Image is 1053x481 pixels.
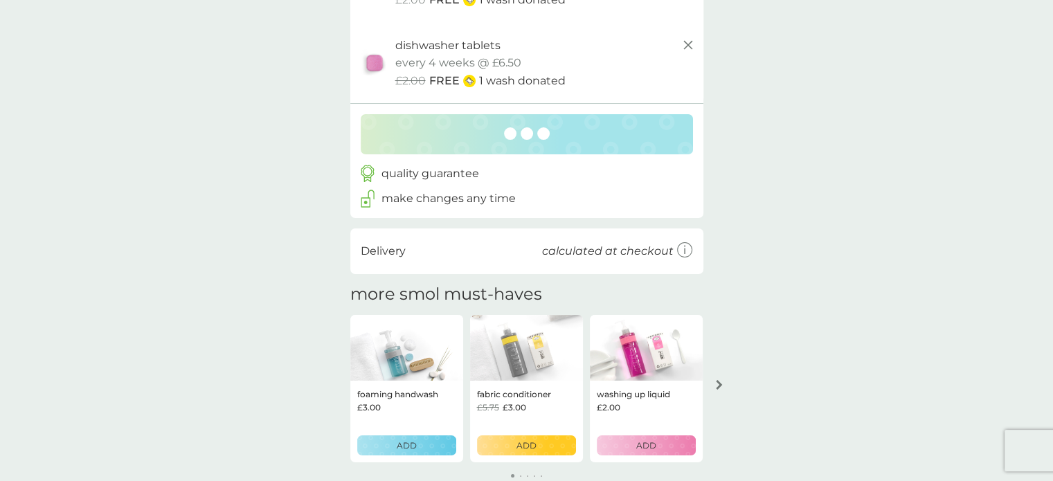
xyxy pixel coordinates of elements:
p: foaming handwash [357,388,438,401]
p: Delivery [361,242,406,260]
span: £2.00 [597,401,620,414]
p: every 4 weeks @ £6.50 [395,54,521,72]
p: calculated at checkout [542,242,674,260]
h2: more smol must-haves [350,284,542,305]
span: £5.75 [477,401,499,414]
span: FREE [429,72,460,90]
p: washing up liquid [597,388,670,401]
p: ADD [516,439,537,452]
p: make changes any time [381,190,516,208]
button: ADD [597,435,696,455]
p: ADD [636,439,656,452]
span: £2.00 [395,72,426,90]
p: dishwasher tablets [395,37,501,55]
button: ADD [477,435,576,455]
p: quality guarantee [381,165,479,183]
p: ADD [397,439,417,452]
p: fabric conditioner [477,388,551,401]
button: ADD [357,435,456,455]
p: 1 wash donated [479,72,566,90]
span: £3.00 [503,401,526,414]
span: £3.00 [357,401,381,414]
